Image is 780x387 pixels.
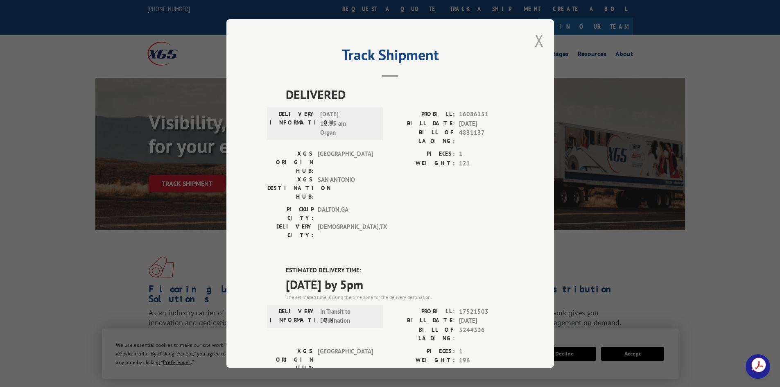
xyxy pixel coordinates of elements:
[459,149,513,159] span: 1
[267,347,314,373] label: XGS ORIGIN HUB:
[390,159,455,168] label: WEIGHT:
[390,326,455,343] label: BILL OF LADING:
[286,85,513,104] span: DELIVERED
[459,110,513,119] span: 16086151
[535,29,544,51] button: Close modal
[390,149,455,159] label: PIECES:
[286,294,513,301] div: The estimated time is using the time zone for the delivery destination.
[267,175,314,201] label: XGS DESTINATION HUB:
[286,275,513,294] span: [DATE] by 5pm
[267,205,314,222] label: PICKUP CITY:
[459,159,513,168] span: 121
[270,307,316,326] label: DELIVERY INFORMATION:
[459,119,513,129] span: [DATE]
[270,110,316,138] label: DELIVERY INFORMATION:
[459,347,513,356] span: 1
[459,356,513,365] span: 196
[390,119,455,129] label: BILL DATE:
[459,128,513,145] span: 4831137
[459,326,513,343] span: 5244336
[390,307,455,317] label: PROBILL:
[318,222,373,240] span: [DEMOGRAPHIC_DATA] , TX
[267,149,314,175] label: XGS ORIGIN HUB:
[318,205,373,222] span: DALTON , GA
[459,316,513,326] span: [DATE]
[390,356,455,365] label: WEIGHT:
[267,222,314,240] label: DELIVERY CITY:
[390,110,455,119] label: PROBILL:
[318,149,373,175] span: [GEOGRAPHIC_DATA]
[318,347,373,373] span: [GEOGRAPHIC_DATA]
[320,110,375,138] span: [DATE] 11:35 am Organ
[390,316,455,326] label: BILL DATE:
[746,354,770,379] div: Open chat
[267,49,513,65] h2: Track Shipment
[390,128,455,145] label: BILL OF LADING:
[459,307,513,317] span: 17521503
[318,175,373,201] span: SAN ANTONIO
[320,307,375,326] span: In Transit to Destination
[286,266,513,275] label: ESTIMATED DELIVERY TIME:
[390,347,455,356] label: PIECES:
